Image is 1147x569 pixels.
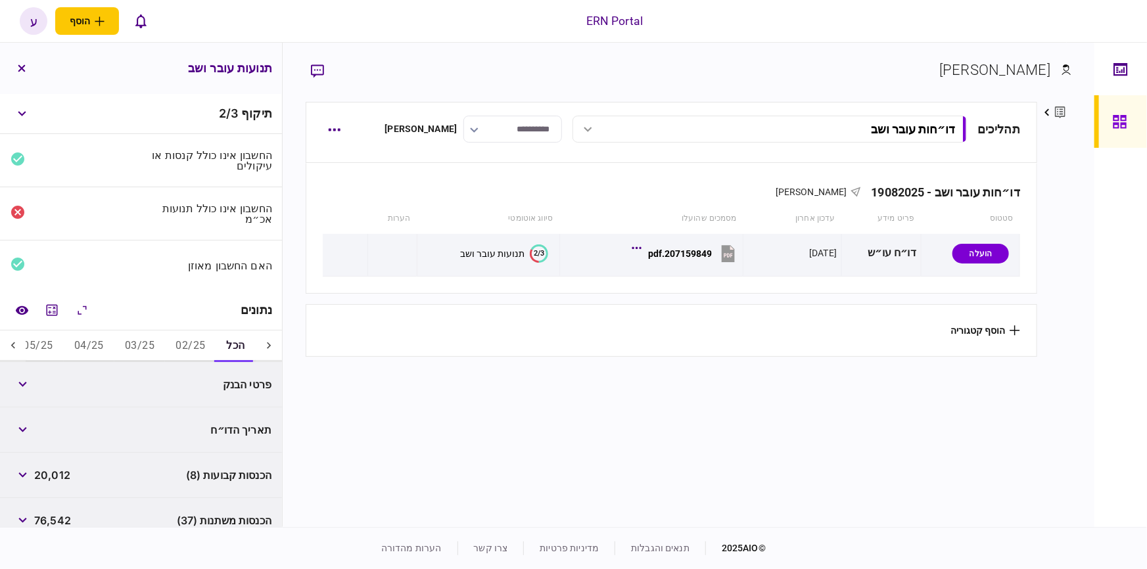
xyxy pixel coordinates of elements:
[64,330,114,362] button: 04/25
[842,204,922,234] th: פריט מידע
[368,204,417,234] th: הערות
[635,239,738,268] button: 207159849.pdf
[20,7,47,35] button: ע
[871,122,955,136] div: דו״חות עובר ושב
[147,260,273,271] div: האם החשבון מאוזן
[534,249,544,258] text: 2/3
[147,424,272,435] div: תאריך הדו״ח
[950,325,1020,336] button: הוסף קטגוריה
[381,543,442,553] a: הערות מהדורה
[586,12,643,30] div: ERN Portal
[34,467,70,483] span: 20,012
[460,248,525,259] div: תנועות עובר ושב
[573,116,967,143] button: דו״חות עובר ושב
[939,59,1050,81] div: [PERSON_NAME]
[188,62,272,74] h3: תנועות עובר ושב
[648,248,712,259] div: 207159849.pdf
[743,204,842,234] th: עדכון אחרון
[952,244,1009,263] div: הועלה
[559,204,743,234] th: מסמכים שהועלו
[385,122,457,136] div: [PERSON_NAME]
[10,298,34,322] a: השוואה למסמך
[147,379,272,390] div: פרטי הבנק
[417,204,559,234] th: סיווג אוטומטי
[474,543,508,553] a: צרו קשר
[631,543,690,553] a: תנאים והגבלות
[460,244,548,263] button: 2/3תנועות עובר ושב
[186,467,271,483] span: הכנסות קבועות (8)
[147,150,273,171] div: החשבון אינו כולל קנסות או עיקולים
[216,330,256,362] button: הכל
[241,304,272,317] div: נתונים
[114,330,165,362] button: 03/25
[219,106,238,120] span: 2 / 3
[809,246,837,260] div: [DATE]
[540,543,599,553] a: מדיניות פרטיות
[34,512,71,528] span: 76,542
[147,203,273,224] div: החשבון אינו כולל תנועות אכ״מ
[241,106,272,120] span: תיקוף
[55,7,119,35] button: פתח תפריט להוספת לקוח
[705,541,766,555] div: © 2025 AIO
[177,512,271,528] span: הכנסות משתנות (37)
[127,7,154,35] button: פתח רשימת התראות
[922,204,1020,234] th: סטטוס
[70,298,94,322] button: הרחב\כווץ הכל
[165,330,216,362] button: 02/25
[847,239,916,268] div: דו״ח עו״ש
[40,298,64,322] button: מחשבון
[776,187,847,197] span: [PERSON_NAME]
[861,185,1020,199] div: דו״חות עובר ושב - 19082025
[977,120,1020,138] div: תהליכים
[12,330,63,362] button: 05/25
